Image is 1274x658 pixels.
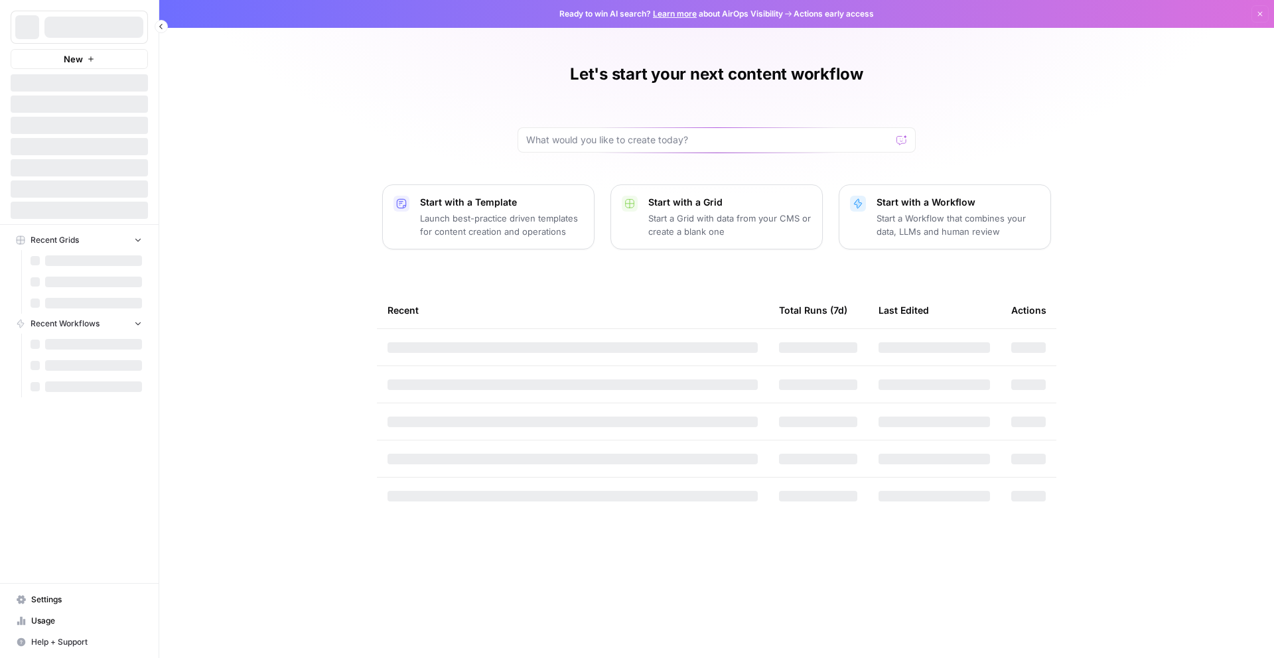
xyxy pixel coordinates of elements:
[11,589,148,610] a: Settings
[11,49,148,69] button: New
[31,318,100,330] span: Recent Workflows
[11,230,148,250] button: Recent Grids
[64,52,83,66] span: New
[648,212,812,238] p: Start a Grid with data from your CMS or create a blank one
[11,631,148,653] button: Help + Support
[794,8,874,20] span: Actions early access
[382,184,595,249] button: Start with a TemplateLaunch best-practice driven templates for content creation and operations
[388,292,758,328] div: Recent
[570,64,863,85] h1: Let's start your next content workflow
[31,615,142,627] span: Usage
[779,292,847,328] div: Total Runs (7d)
[839,184,1051,249] button: Start with a WorkflowStart a Workflow that combines your data, LLMs and human review
[1011,292,1046,328] div: Actions
[31,636,142,648] span: Help + Support
[610,184,823,249] button: Start with a GridStart a Grid with data from your CMS or create a blank one
[11,314,148,334] button: Recent Workflows
[420,196,583,209] p: Start with a Template
[526,133,891,147] input: What would you like to create today?
[559,8,783,20] span: Ready to win AI search? about AirOps Visibility
[648,196,812,209] p: Start with a Grid
[11,610,148,631] a: Usage
[879,292,929,328] div: Last Edited
[420,212,583,238] p: Launch best-practice driven templates for content creation and operations
[877,196,1040,209] p: Start with a Workflow
[31,234,79,246] span: Recent Grids
[653,9,697,19] a: Learn more
[877,212,1040,238] p: Start a Workflow that combines your data, LLMs and human review
[31,594,142,606] span: Settings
